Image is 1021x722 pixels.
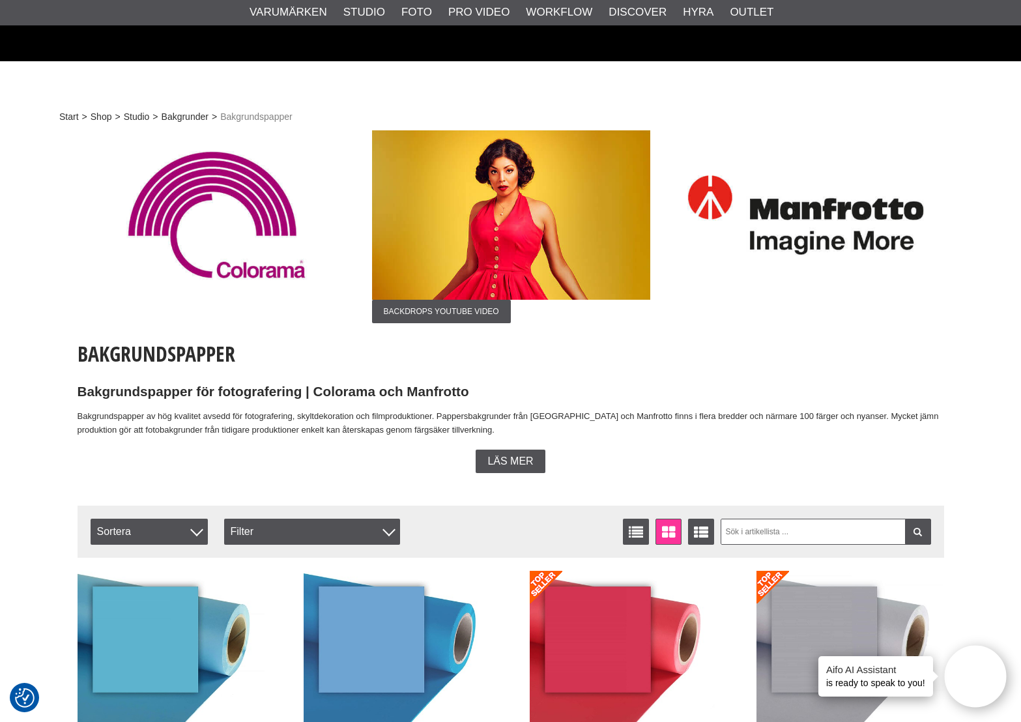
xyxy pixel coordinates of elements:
[730,4,773,21] a: Outlet
[78,130,356,300] img: Annons:001 ban-colorama-logga.jpg
[623,519,649,545] a: Listvisning
[683,4,713,21] a: Hyra
[826,663,925,676] h4: Aifo AI Assistant
[78,383,944,401] h2: Bakgrundspapper för fotografering | Colorama och Manfrotto
[448,4,510,21] a: Pro Video
[372,130,650,300] img: Annons:006 ban-colorama-272x11-003.jpg
[78,410,944,437] p: Bakgrundspapper av hög kvalitet avsedd för fotografering, skyltdekoration och filmproduktioner. P...
[905,519,931,545] a: Filtrera
[15,688,35,708] img: Revisit consent button
[15,686,35,710] button: Samtyckesinställningar
[115,110,120,124] span: >
[487,455,533,467] span: Läs mer
[721,519,931,545] input: Sök i artikellista ...
[526,4,592,21] a: Workflow
[91,110,112,124] a: Shop
[59,110,79,124] a: Start
[655,519,682,545] a: Fönstervisning
[343,4,385,21] a: Studio
[220,110,293,124] span: Bakgrundspapper
[818,656,933,697] div: is ready to speak to you!
[162,110,209,124] a: Bakgrunder
[224,519,400,545] div: Filter
[250,4,327,21] a: Varumärken
[609,4,667,21] a: Discover
[372,300,511,323] span: Backdrops YouTube Video
[688,519,714,545] a: Utökad listvisning
[78,339,944,368] h1: Bakgrundspapper
[124,110,150,124] a: Studio
[212,110,217,124] span: >
[82,110,87,124] span: >
[372,130,650,323] a: Annons:006 ban-colorama-272x11-003.jpgBackdrops YouTube Video
[667,130,945,300] img: Annons:004 ban-manfrotto-logga.jpg
[91,519,208,545] span: Sortera
[401,4,432,21] a: Foto
[152,110,158,124] span: >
